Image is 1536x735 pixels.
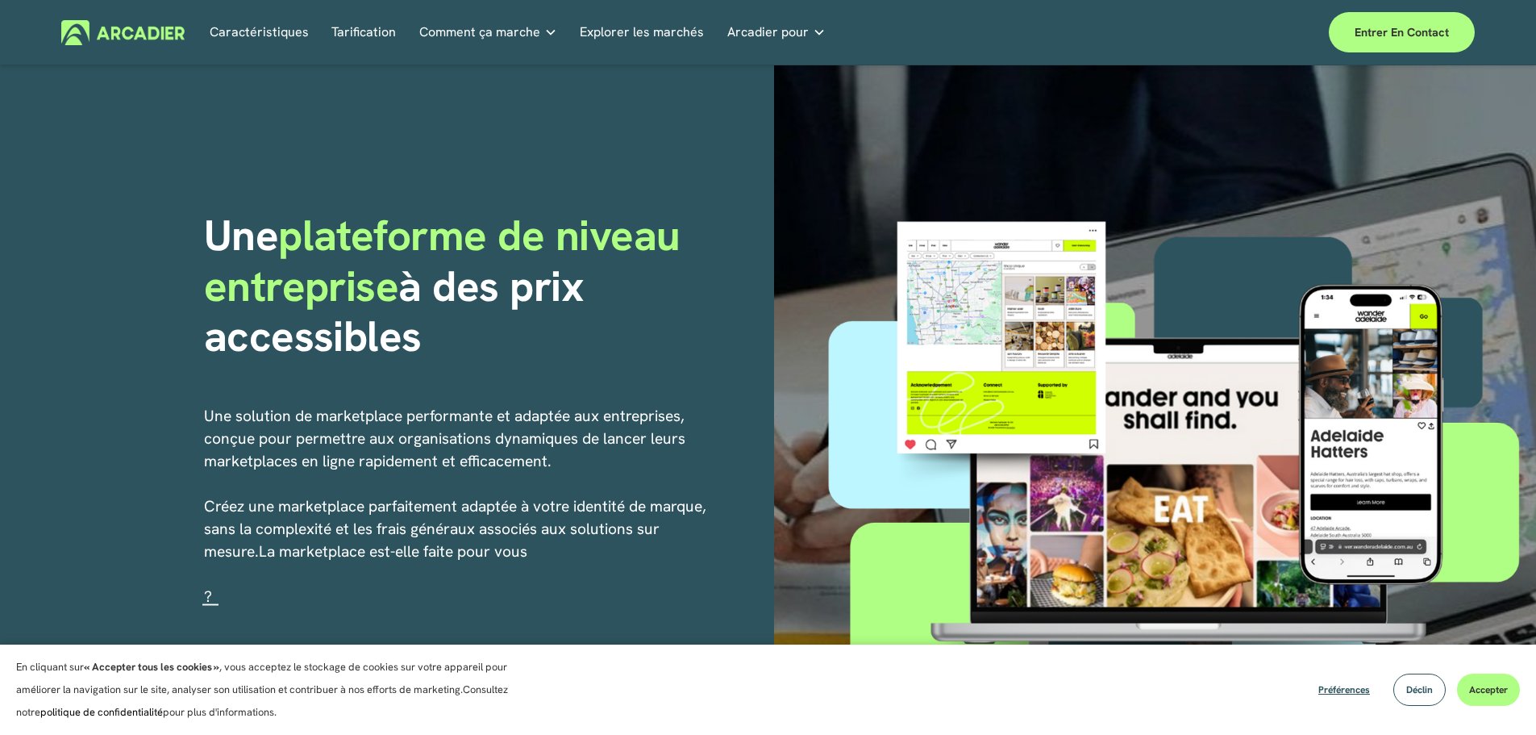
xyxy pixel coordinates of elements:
[1306,674,1382,706] button: Préférences
[204,207,278,263] font: Une
[204,406,689,471] font: Une solution de marketplace performante et adaptée aux entreprises, conçue pour permettre aux org...
[16,660,507,696] font: , vous acceptez le stockage de cookies sur votre appareil pour améliorer la navigation sur le sit...
[419,23,540,40] font: Comment ça marche
[204,207,691,313] font: plateforme de niveau entreprise
[580,20,704,45] a: Explorer les marchés
[1469,683,1508,696] font: Accepter
[204,587,212,607] font: ?
[727,23,809,40] font: Arcadier pour
[204,258,595,364] font: à des prix accessibles
[210,20,309,45] a: Caractéristiques
[1355,25,1449,40] font: Entrer en contact
[1406,683,1433,696] font: Déclin
[580,23,704,40] font: Explorer les marchés
[204,496,710,562] font: Créez une marketplace parfaitement adaptée à votre identité de marque, sans la complexité et les ...
[163,705,277,719] font: pour plus d'informations.
[61,20,185,45] img: Arcadier
[16,660,84,674] font: En cliquant sur
[40,705,163,719] a: politique de confidentialité
[1318,683,1370,696] font: Préférences
[259,541,527,562] a: La marketplace est-elle faite pour vous
[419,20,557,45] a: liste déroulante des dossiers
[1393,674,1446,706] button: Déclin
[331,23,396,40] font: Tarification
[210,23,309,40] font: Caractéristiques
[331,20,396,45] a: Tarification
[1329,12,1475,52] a: Entrer en contact
[84,660,219,674] font: « Accepter tous les cookies »
[727,20,826,45] a: liste déroulante des dossiers
[1457,674,1520,706] button: Accepter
